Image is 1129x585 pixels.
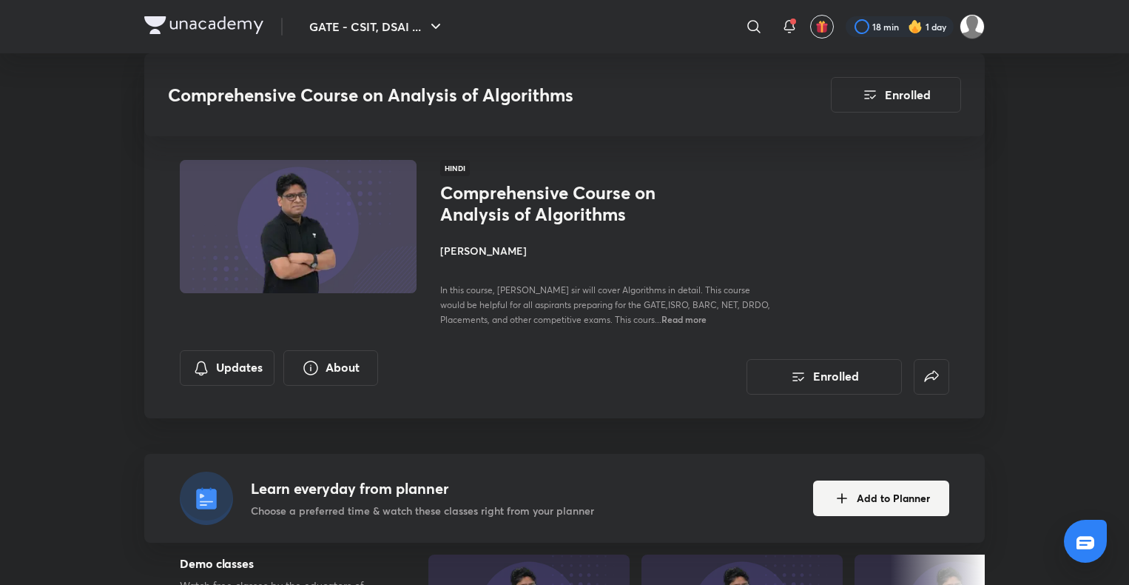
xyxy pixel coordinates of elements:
[180,555,381,572] h5: Demo classes
[747,359,902,395] button: Enrolled
[144,16,263,38] a: Company Logo
[251,478,594,500] h4: Learn everyday from planner
[810,15,834,39] button: avatar
[144,16,263,34] img: Company Logo
[813,481,949,516] button: Add to Planner
[908,19,923,34] img: streak
[283,350,378,386] button: About
[914,359,949,395] button: false
[300,12,454,41] button: GATE - CSIT, DSAI ...
[440,160,470,176] span: Hindi
[178,158,419,295] img: Thumbnail
[251,503,594,518] p: Choose a preferred time & watch these classes right from your planner
[440,182,682,225] h1: Comprehensive Course on Analysis of Algorithms
[831,77,961,113] button: Enrolled
[815,20,829,33] img: avatar
[180,350,274,386] button: Updates
[661,313,707,325] span: Read more
[168,84,747,106] h3: Comprehensive Course on Analysis of Algorithms
[960,14,985,39] img: Somya P
[440,284,770,325] span: In this course, [PERSON_NAME] sir will cover Algorithms in detail. This course would be helpful f...
[440,243,772,258] h4: [PERSON_NAME]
